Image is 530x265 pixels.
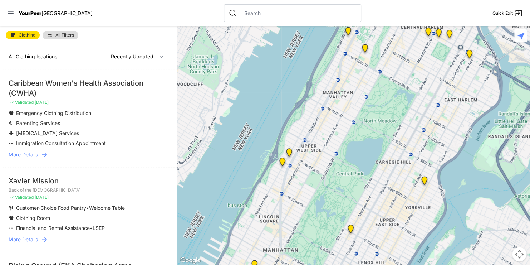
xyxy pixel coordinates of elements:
[434,29,443,40] div: Manhattan
[9,236,168,243] a: More Details
[86,205,89,211] span: •
[346,225,355,236] div: Manhattan
[9,151,38,158] span: More Details
[512,247,526,261] button: Map camera controls
[19,33,35,37] span: Clothing
[93,225,105,231] span: LSEP
[16,215,50,221] span: Clothing Room
[9,187,168,193] p: Back of the [DEMOGRAPHIC_DATA]
[19,10,41,16] span: YourPeer
[89,205,125,211] span: Welcome Table
[19,11,93,15] a: YourPeer[GEOGRAPHIC_DATA]
[10,100,34,105] span: ✓ Validated
[16,205,86,211] span: Customer-Choice Food Pantry
[465,50,474,61] div: Main Location
[285,148,294,160] div: Pathways Adult Drop-In Program
[90,225,93,231] span: •
[16,110,91,116] span: Emergency Clothing Distribution
[492,10,513,16] span: Quick Exit
[178,256,202,265] a: Open this area in Google Maps (opens a new window)
[240,10,357,17] input: Search
[420,176,429,188] div: Avenue Church
[35,100,49,105] span: [DATE]
[9,53,57,59] span: All Clothing locations
[55,33,74,37] span: All Filters
[344,27,353,38] div: Ford Hall
[178,256,202,265] img: Google
[9,151,168,158] a: More Details
[492,9,523,18] a: Quick Exit
[16,225,90,231] span: Financial and Rental Assistance
[9,176,168,186] div: Xavier Mission
[35,194,49,200] span: [DATE]
[10,194,34,200] span: ✓ Validated
[360,44,369,56] div: The Cathedral Church of St. John the Divine
[6,31,40,39] a: Clothing
[16,140,106,146] span: Immigration Consultation Appointment
[445,30,454,41] div: East Harlem
[16,130,79,136] span: [MEDICAL_DATA] Services
[41,10,93,16] span: [GEOGRAPHIC_DATA]
[9,78,168,98] div: Caribbean Women's Health Association (CWHA)
[9,236,38,243] span: More Details
[43,31,78,39] a: All Filters
[16,120,60,126] span: Parenting Services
